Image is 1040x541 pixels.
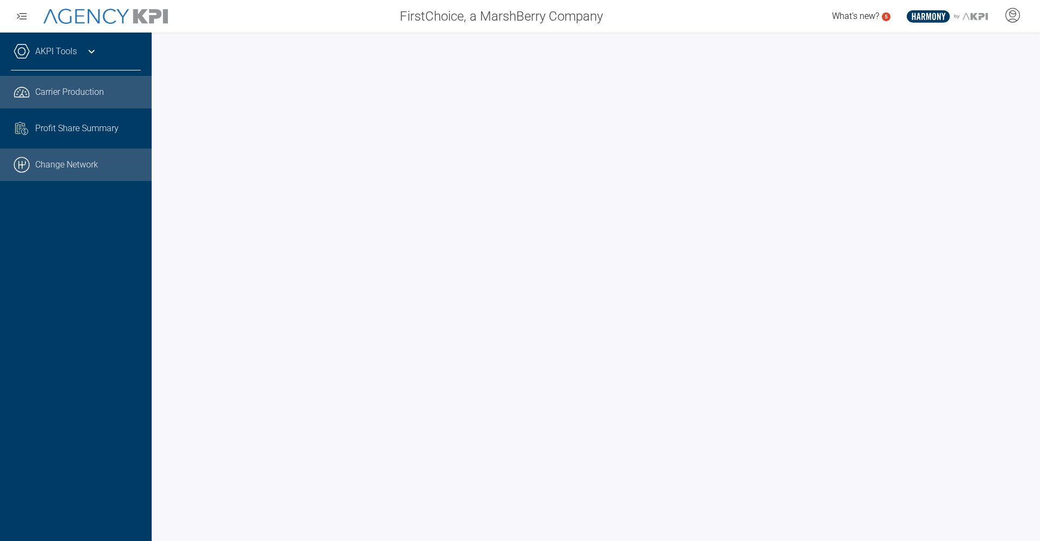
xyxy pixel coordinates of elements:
span: What's new? [832,11,879,21]
img: AgencyKPI [43,9,168,24]
span: Carrier Production [35,86,104,99]
a: AKPI Tools [35,45,77,58]
a: 5 [882,12,890,21]
span: Profit Share Summary [35,122,119,135]
span: FirstChoice, a MarshBerry Company [400,7,603,26]
text: 5 [885,14,888,20]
